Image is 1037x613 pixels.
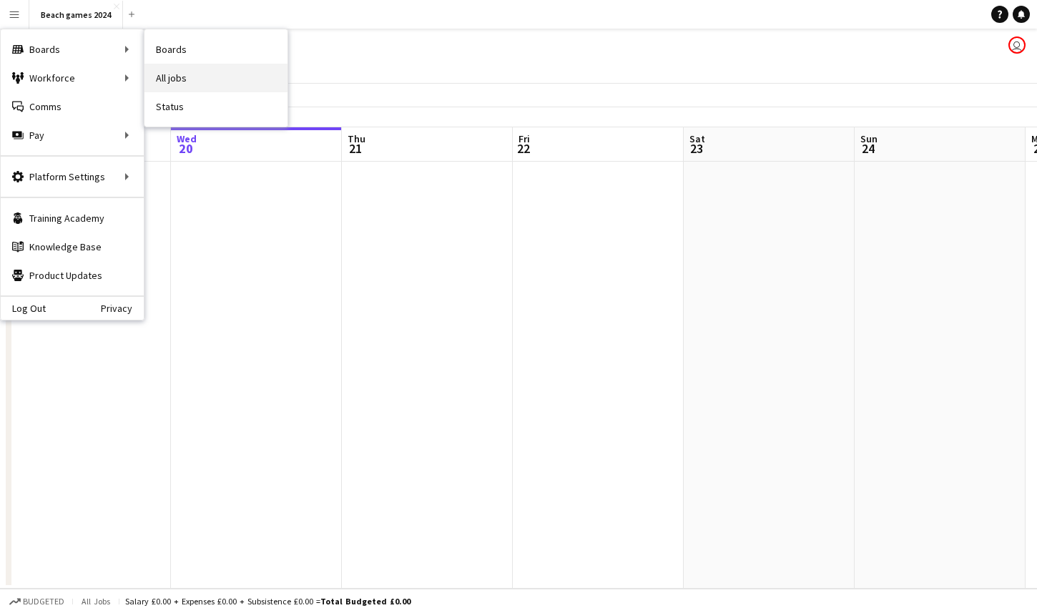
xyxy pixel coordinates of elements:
a: Product Updates [1,261,144,290]
a: Training Academy [1,204,144,232]
button: Budgeted [7,594,67,609]
span: Total Budgeted £0.00 [320,596,411,607]
a: Status [144,92,287,121]
button: Beach games 2024 [29,1,123,29]
a: Knowledge Base [1,232,144,261]
span: Budgeted [23,597,64,607]
div: Pay [1,121,144,149]
span: 20 [175,140,197,157]
span: 24 [858,140,878,157]
span: 23 [687,140,705,157]
span: Sun [860,132,878,145]
app-user-avatar: Maaly Bukhari [1008,36,1026,54]
span: 21 [345,140,365,157]
a: Boards [144,35,287,64]
a: All jobs [144,64,287,92]
span: Thu [348,132,365,145]
div: Boards [1,35,144,64]
span: Fri [518,132,530,145]
span: Sat [689,132,705,145]
span: 22 [516,140,530,157]
a: Comms [1,92,144,121]
span: Wed [177,132,197,145]
div: Salary £0.00 + Expenses £0.00 + Subsistence £0.00 = [125,596,411,607]
div: Workforce [1,64,144,92]
div: Platform Settings [1,162,144,191]
a: Log Out [1,303,46,314]
a: Privacy [101,303,144,314]
span: All jobs [79,596,113,607]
